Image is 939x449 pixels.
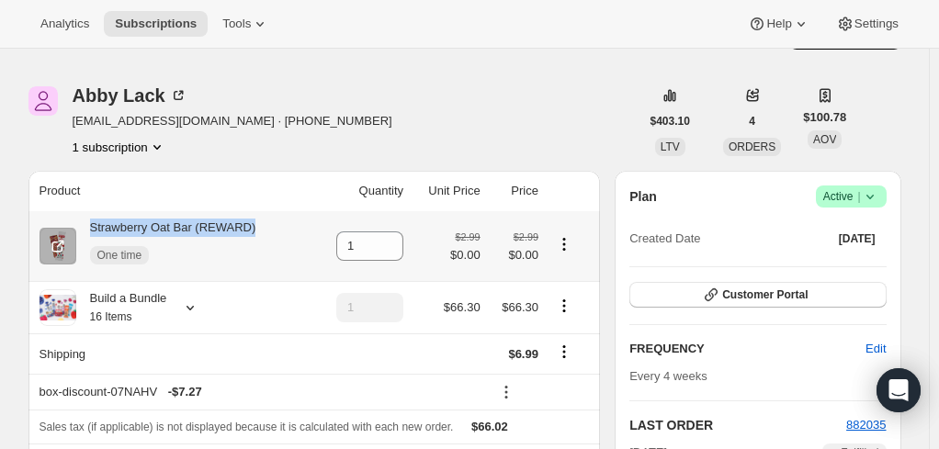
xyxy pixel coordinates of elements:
span: [EMAIL_ADDRESS][DOMAIN_NAME] · [PHONE_NUMBER] [73,112,392,130]
span: $0.00 [450,246,481,264]
span: Every 4 weeks [629,369,707,383]
button: Tools [211,11,280,37]
div: Build a Bundle [76,289,167,326]
button: 4 [738,108,766,134]
span: [DATE] [839,231,876,246]
div: Strawberry Oat Bar (REWARD) [76,219,256,274]
a: 882035 [846,418,886,432]
button: Settings [825,11,910,37]
button: Analytics [29,11,100,37]
span: $100.78 [803,108,846,127]
h2: LAST ORDER [629,416,846,434]
span: Abby Lack [28,86,58,116]
button: Product actions [549,234,579,254]
span: $66.30 [502,300,538,314]
button: Help [737,11,820,37]
h2: Plan [629,187,657,206]
h2: FREQUENCY [629,340,865,358]
span: Tools [222,17,251,31]
th: Product [28,171,314,211]
small: 16 Items [90,310,132,323]
span: Active [823,187,879,206]
span: $6.99 [508,347,538,361]
button: Edit [854,334,897,364]
span: Sales tax (if applicable) is not displayed because it is calculated with each new order. [40,421,454,433]
span: Created Date [629,230,700,248]
th: Quantity [313,171,409,211]
span: One time [97,248,142,263]
button: Shipping actions [549,342,579,362]
span: $66.30 [444,300,481,314]
span: Help [766,17,791,31]
span: Customer Portal [722,287,808,302]
div: Abby Lack [73,86,187,105]
span: | [857,189,860,204]
span: 4 [749,114,755,129]
span: AOV [813,133,836,146]
span: Settings [854,17,899,31]
span: LTV [661,140,680,153]
span: Edit [865,340,886,358]
button: Customer Portal [629,282,886,308]
button: [DATE] [828,226,887,252]
span: Subscriptions [115,17,197,31]
span: Analytics [40,17,89,31]
th: Price [486,171,544,211]
th: Shipping [28,333,314,374]
img: product img [40,228,76,264]
small: $2.99 [456,231,481,242]
th: Unit Price [409,171,486,211]
span: $403.10 [651,114,690,129]
span: ORDERS [729,140,775,153]
small: $2.99 [514,231,538,242]
div: box-discount-07NAHV [40,383,481,401]
button: Subscriptions [104,11,208,37]
button: Product actions [549,296,579,316]
button: Product actions [73,138,166,156]
div: Open Intercom Messenger [877,368,921,412]
span: $0.00 [492,246,538,264]
button: 882035 [846,416,886,434]
span: - $7.27 [168,383,202,401]
span: $66.02 [471,420,508,433]
button: $403.10 [639,108,701,134]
